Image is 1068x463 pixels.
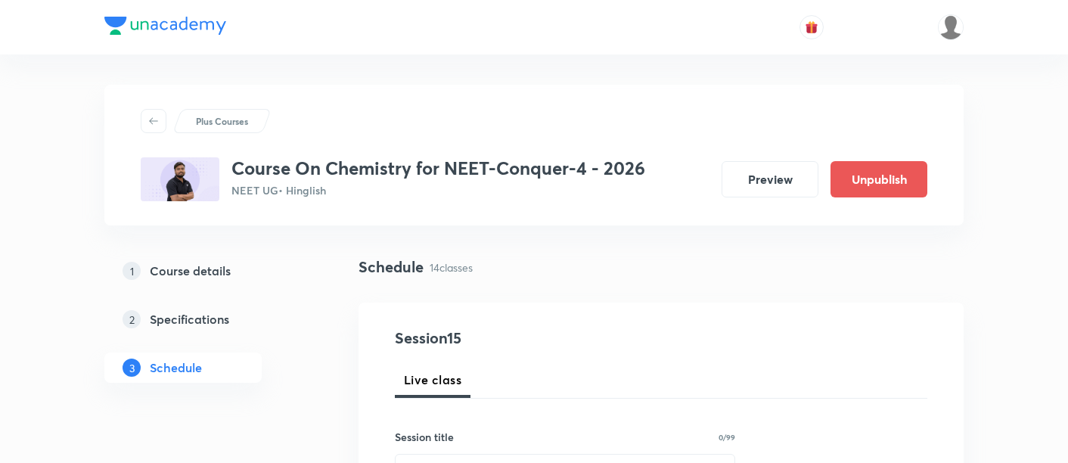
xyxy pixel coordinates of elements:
[141,157,219,201] img: 8F32184B-4D95-4EE8-B5CE-5FB77163EC20_plus.png
[359,256,424,278] h4: Schedule
[395,327,671,350] h4: Session 15
[719,433,735,441] p: 0/99
[123,262,141,280] p: 1
[722,161,818,197] button: Preview
[123,359,141,377] p: 3
[104,17,226,39] a: Company Logo
[231,157,645,179] h3: Course On Chemistry for NEET-Conquer-4 - 2026
[123,310,141,328] p: 2
[938,14,964,40] img: Mustafa kamal
[805,20,818,34] img: avatar
[404,371,461,389] span: Live class
[150,262,231,280] h5: Course details
[104,17,226,35] img: Company Logo
[150,310,229,328] h5: Specifications
[196,114,248,128] p: Plus Courses
[430,259,473,275] p: 14 classes
[104,304,310,334] a: 2Specifications
[231,182,645,198] p: NEET UG • Hinglish
[150,359,202,377] h5: Schedule
[395,429,454,445] h6: Session title
[799,15,824,39] button: avatar
[830,161,927,197] button: Unpublish
[104,256,310,286] a: 1Course details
